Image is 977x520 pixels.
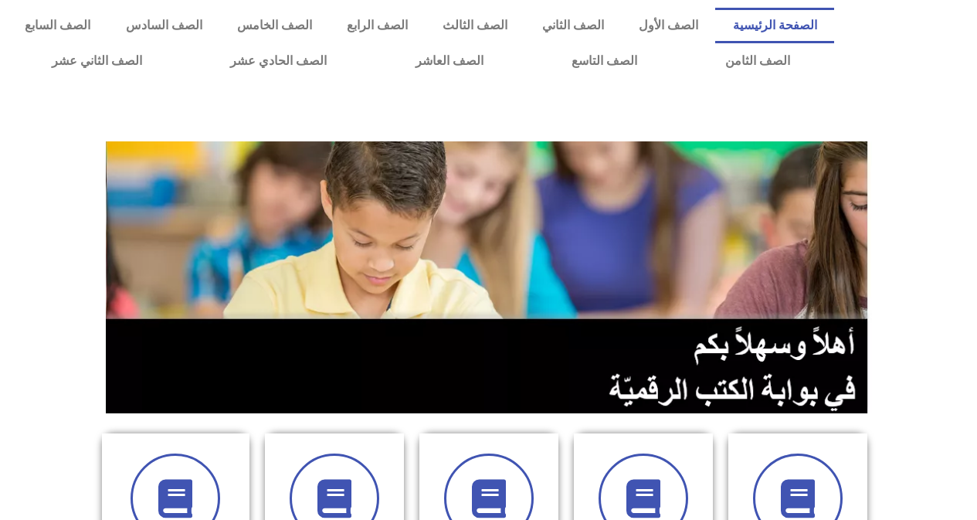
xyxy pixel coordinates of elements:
a: الصف الثاني [524,8,621,43]
a: الصف الثالث [425,8,524,43]
a: الصف الثاني عشر [8,43,186,79]
a: الصف العاشر [371,43,528,79]
a: الصف السابع [8,8,108,43]
a: الصف الثامن [681,43,834,79]
a: الصف السادس [108,8,219,43]
a: الصف الأول [621,8,715,43]
a: الصفحة الرئيسية [715,8,834,43]
a: الصف التاسع [528,43,681,79]
a: الصف الحادي عشر [186,43,371,79]
a: الصف الخامس [219,8,329,43]
a: الصف الرابع [329,8,425,43]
